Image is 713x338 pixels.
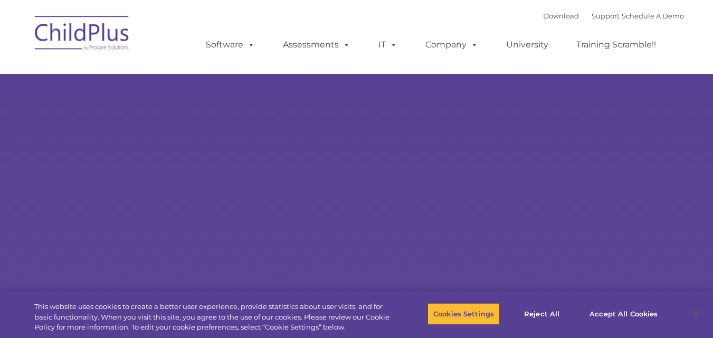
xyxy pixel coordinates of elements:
font: | [543,12,684,20]
a: Company [415,34,489,55]
button: Cookies Settings [427,303,500,325]
a: Training Scramble!! [566,34,667,55]
button: Close [685,302,708,325]
img: ChildPlus by Procare Solutions [30,8,135,61]
a: Support [592,12,620,20]
button: Accept All Cookies [584,303,663,325]
div: This website uses cookies to create a better user experience, provide statistics about user visit... [34,302,392,333]
a: IT [368,34,408,55]
button: Reject All [509,303,575,325]
a: Assessments [272,34,361,55]
a: Schedule A Demo [622,12,684,20]
a: Software [195,34,265,55]
a: University [496,34,559,55]
a: Download [543,12,579,20]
